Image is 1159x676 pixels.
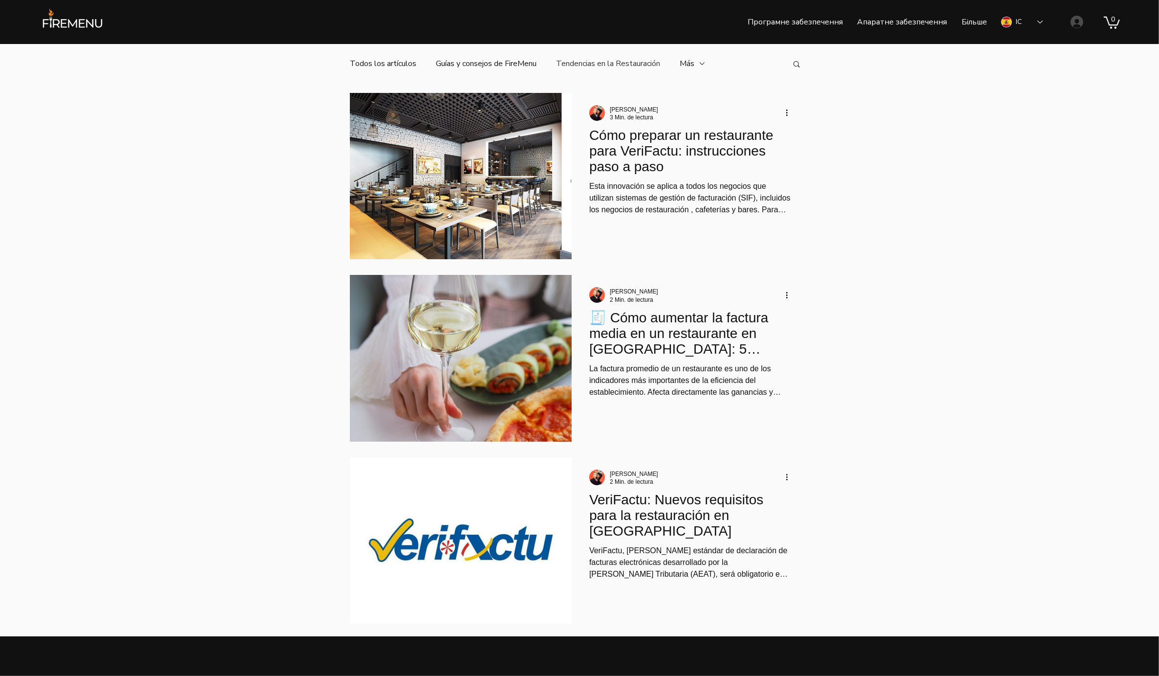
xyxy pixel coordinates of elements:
a: Guías y consejos de FireMenu [436,58,537,69]
button: Más acciones [784,107,796,119]
div: Esta innovación se aplica a todos los negocios que utilizan sistemas de gestión de facturación (S... [589,180,792,216]
a: Todos los artículos [350,58,416,69]
a: Tendencias en la Restauración [556,58,660,69]
a: Cómo preparar un restaurante para VeriFactu: instrucciones paso a paso [589,127,792,180]
a: 🧾 Cómo aumentar la factura media en un restaurante en [GEOGRAPHIC_DATA]: 5 consejos prácticos [589,309,792,363]
a: Програмне забезпечення [740,10,850,34]
img: Cómo preparar un restaurante para VeriFactu: instrucciones paso a paso [350,93,572,260]
h2: Cómo preparar un restaurante para VeriFactu: instrucciones paso a paso [589,128,792,175]
font: Програмне забезпечення [748,17,843,27]
div: Feed del blog [350,93,809,624]
button: Más acciones [784,289,796,301]
img: Foto del escritor: Mariia Popova [589,470,605,485]
button: Más acciones [784,472,796,483]
img: Логотип FireMenu [39,7,106,36]
span: Mariia Popova [610,471,658,477]
img: верифакту лого [350,457,572,624]
a: Кошик з 0 товарами [1104,15,1120,29]
div: VeriFactu, [PERSON_NAME] estándar de declaración de facturas electrónicas desarrollado por la [PE... [589,545,792,580]
span: Mariia Popova [610,288,658,295]
font: Апаратне забезпечення [857,17,947,27]
iframe: Чат Wix [1113,630,1159,676]
font: ІС [1016,17,1022,26]
h2: VeriFactu: Nuevos requisitos para la restauración en [GEOGRAPHIC_DATA] [589,492,792,539]
a: VeriFactu: Nuevos requisitos para la restauración en [GEOGRAPHIC_DATA] [589,492,792,545]
span: 3 Min. de lectura [610,114,653,121]
nav: Blog [350,44,782,83]
button: Más [680,58,706,69]
div: Вибір мови: іспанська [994,11,1050,33]
font: Більше [962,17,987,27]
h2: 🧾 Cómo aumentar la factura media en un restaurante en [GEOGRAPHIC_DATA]: 5 consejos prácticos [589,310,792,357]
text: 0 [1111,15,1115,23]
img: Foto del escritor: Mariia Popova [589,105,605,121]
span: Mariia Popova [610,106,658,113]
img: Іспанська [1001,17,1012,27]
a: Апаратне забезпечення [850,10,953,34]
div: Buscar [792,60,801,70]
img: Foto del escritor: Mariia Popova [589,287,605,303]
div: La factura promedio de un restaurante es uno de los indicadores más importantes de la eficiencia ... [589,363,792,398]
span: 2 Min. de lectura [610,296,653,303]
nav: Місце [718,10,994,34]
img: Una copa de vino blanco [350,275,572,442]
span: 2 Min. de lectura [610,478,653,485]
